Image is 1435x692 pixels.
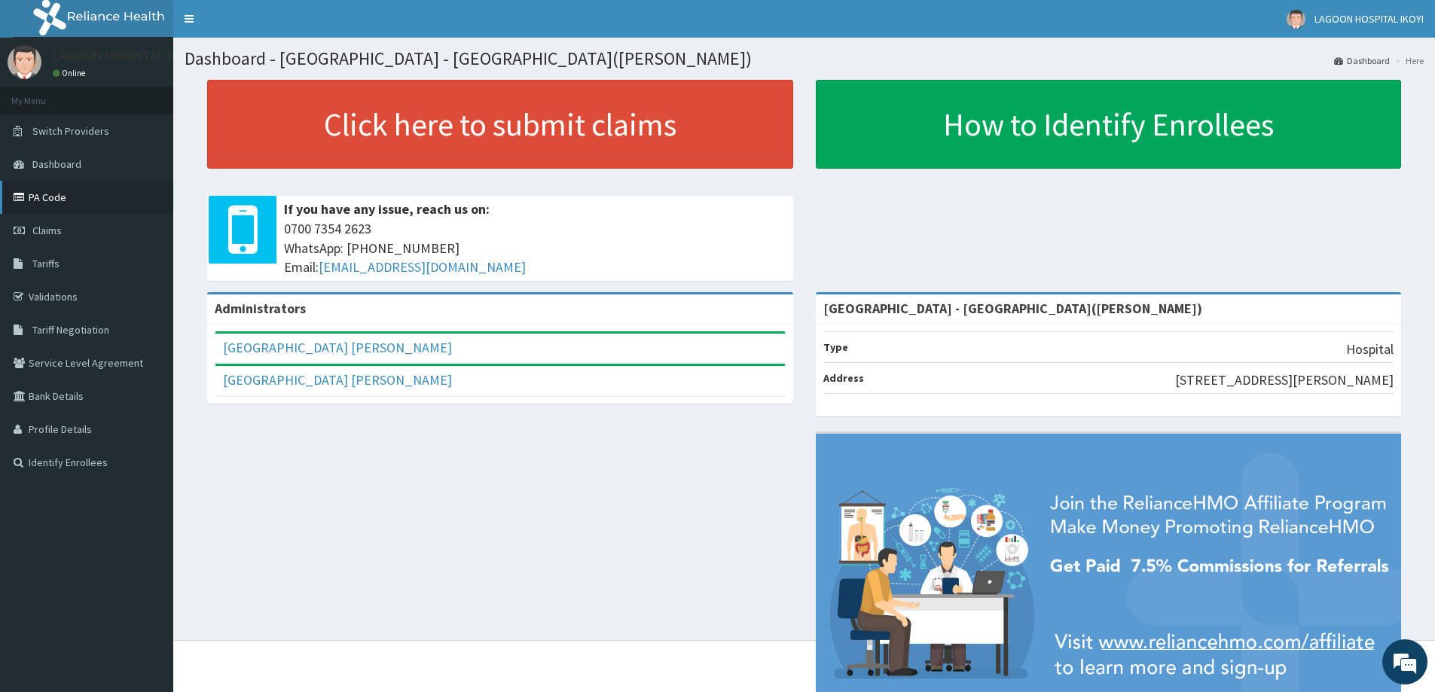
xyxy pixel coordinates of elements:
[32,323,109,337] span: Tariff Negotiation
[823,340,848,354] b: Type
[32,124,109,138] span: Switch Providers
[32,157,81,171] span: Dashboard
[284,200,490,218] b: If you have any issue, reach us on:
[1334,54,1390,67] a: Dashboard
[32,257,60,270] span: Tariffs
[53,68,89,78] a: Online
[53,49,198,62] p: LAGOON HOSPITAL IKOYI
[319,258,526,276] a: [EMAIL_ADDRESS][DOMAIN_NAME]
[1175,370,1394,390] p: [STREET_ADDRESS][PERSON_NAME]
[223,371,452,389] a: [GEOGRAPHIC_DATA] [PERSON_NAME]
[1314,12,1424,26] span: LAGOON HOSPITAL IKOYI
[223,339,452,356] a: [GEOGRAPHIC_DATA] [PERSON_NAME]
[1346,340,1394,359] p: Hospital
[823,300,1202,317] strong: [GEOGRAPHIC_DATA] - [GEOGRAPHIC_DATA]([PERSON_NAME])
[1287,10,1305,29] img: User Image
[1391,54,1424,67] li: Here
[207,80,793,169] a: Click here to submit claims
[32,224,62,237] span: Claims
[8,45,41,79] img: User Image
[185,49,1424,69] h1: Dashboard - [GEOGRAPHIC_DATA] - [GEOGRAPHIC_DATA]([PERSON_NAME])
[215,300,306,317] b: Administrators
[284,219,786,277] span: 0700 7354 2623 WhatsApp: [PHONE_NUMBER] Email:
[816,80,1402,169] a: How to Identify Enrollees
[823,371,864,385] b: Address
